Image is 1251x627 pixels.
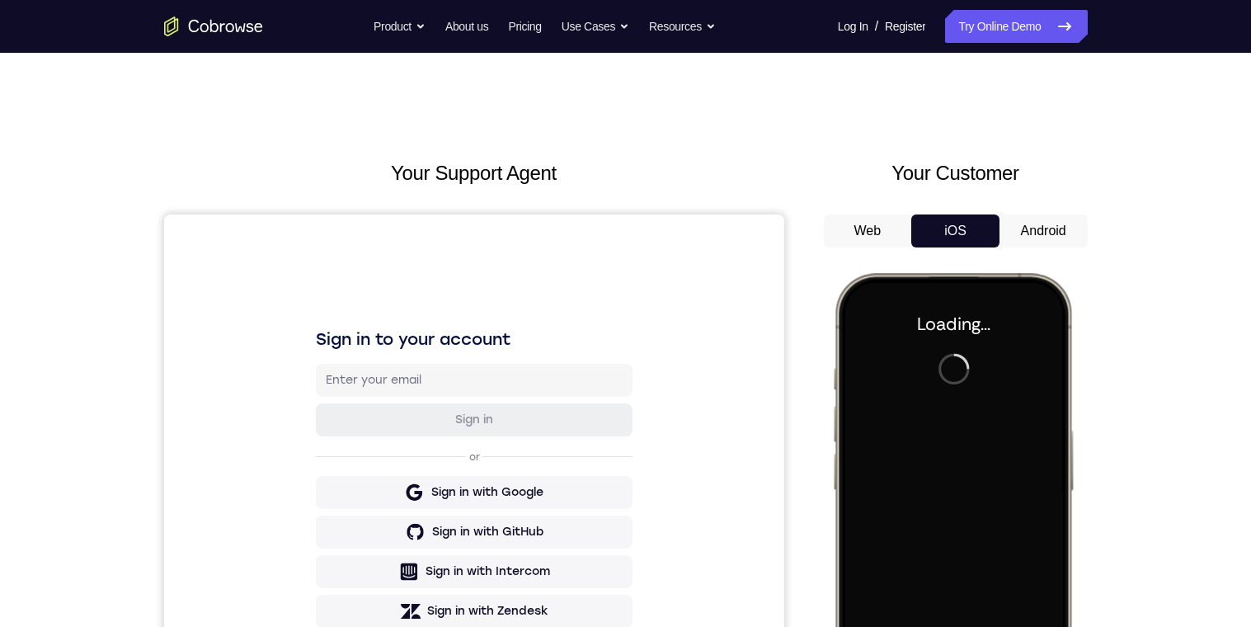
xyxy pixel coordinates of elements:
div: Sign in with GitHub [268,309,379,326]
button: Product [374,10,426,43]
button: Android [999,214,1088,247]
a: Log In [838,10,868,43]
h2: Your Customer [824,158,1088,188]
button: Use Cases [562,10,629,43]
a: About us [445,10,488,43]
button: Sign in with Intercom [152,341,468,374]
p: or [302,236,319,249]
a: Pricing [508,10,541,43]
a: Register [885,10,925,43]
a: Try Online Demo [945,10,1087,43]
button: iOS [911,214,999,247]
div: Sign in with Intercom [261,349,386,365]
p: Don't have an account? [152,427,468,440]
button: Sign in with GitHub [152,301,468,334]
a: Go to the home page [164,16,263,36]
h2: Your Support Agent [164,158,784,188]
button: Resources [649,10,716,43]
button: Sign in with Google [152,262,468,295]
a: Create a new account [279,427,396,439]
span: / [875,16,878,36]
div: Sign in with Google [267,270,379,286]
div: Sign in with Zendesk [263,389,384,405]
button: Sign in with Zendesk [152,380,468,413]
button: Web [824,214,912,247]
